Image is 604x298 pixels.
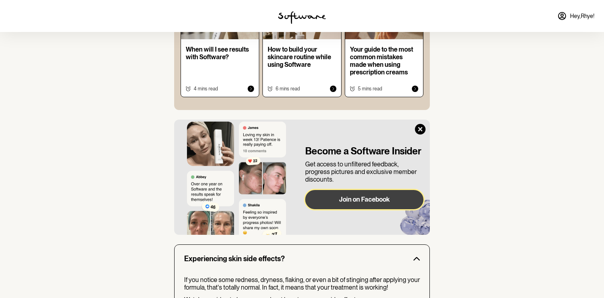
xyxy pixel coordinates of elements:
span: Hey, Rhye ! [570,13,594,20]
span: 4 mins read [194,86,218,92]
h4: Become a Software Insider [305,146,423,157]
p: If you notice some redness, dryness, flaking, or even a bit of stinging after applying your formu... [184,276,420,291]
button: Experiencing skin side effects? [175,245,429,270]
button: Join on Facebook [305,190,423,209]
h3: Experiencing skin side effects? [184,254,285,263]
span: 6 mins read [276,86,300,92]
a: Hey,Rhye! [552,6,599,26]
p: Your guide to the most common mistakes made when using prescription creams [350,46,418,76]
p: How to build your skincare routine while using Software [268,46,336,69]
img: software logo [278,11,326,24]
p: When will I see results with Software? [186,46,254,61]
span: Join on Facebook [339,196,390,203]
span: 5 mins read [358,86,382,92]
p: Get access to unfiltered feedback, progress pictures and exclusive member discounts. [305,160,423,184]
img: blue-blob-static.6fc92ad205deb0e481d5.png [392,193,456,257]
